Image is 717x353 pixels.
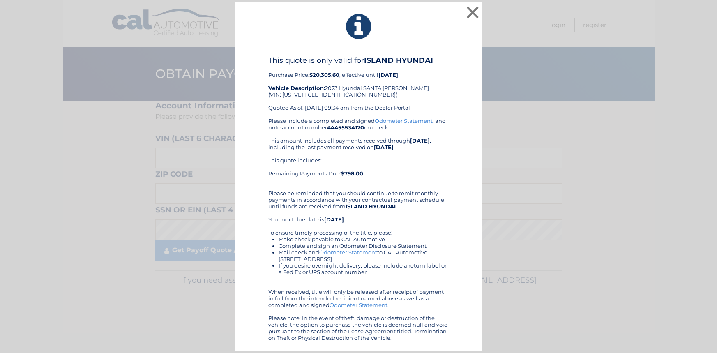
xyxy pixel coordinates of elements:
[268,118,449,341] div: Please include a completed and signed , and note account number on check. This amount includes al...
[319,249,377,256] a: Odometer Statement
[375,118,433,124] a: Odometer Statement
[268,56,449,65] h4: This quote is only valid for
[279,242,449,249] li: Complete and sign an Odometer Disclosure Statement
[268,56,449,118] div: Purchase Price: , effective until 2023 Hyundai SANTA [PERSON_NAME] (VIN: [US_VEHICLE_IDENTIFICATI...
[268,157,449,183] div: This quote includes: Remaining Payments Due:
[378,72,398,78] b: [DATE]
[268,85,325,91] strong: Vehicle Description:
[330,302,387,308] a: Odometer Statement
[279,262,449,275] li: If you desire overnight delivery, please include a return label or a Fed Ex or UPS account number.
[346,203,396,210] b: ISLAND HYUNDAI
[309,72,339,78] b: $20,305.60
[279,249,449,262] li: Mail check and to CAL Automotive, [STREET_ADDRESS]
[364,56,433,65] b: ISLAND HYUNDAI
[410,137,430,144] b: [DATE]
[279,236,449,242] li: Make check payable to CAL Automotive
[324,216,344,223] b: [DATE]
[341,170,363,177] b: $798.00
[327,124,364,131] b: 44455534170
[374,144,394,150] b: [DATE]
[465,4,481,21] button: ×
